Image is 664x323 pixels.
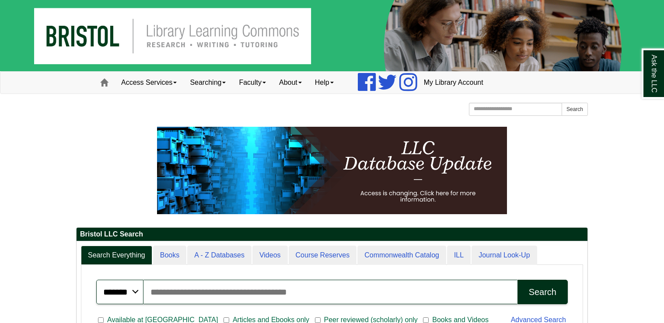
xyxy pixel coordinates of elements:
[77,228,587,241] h2: Bristol LLC Search
[273,72,308,94] a: About
[252,246,288,265] a: Videos
[153,246,186,265] a: Books
[562,103,588,116] button: Search
[157,127,507,214] img: HTML tutorial
[187,246,252,265] a: A - Z Databases
[232,72,273,94] a: Faculty
[308,72,340,94] a: Help
[357,246,446,265] a: Commonwealth Catalog
[115,72,183,94] a: Access Services
[472,246,537,265] a: Journal Look-Up
[447,246,471,265] a: ILL
[417,72,490,94] a: My Library Account
[81,246,152,265] a: Search Everything
[289,246,357,265] a: Course Reserves
[517,280,568,304] button: Search
[183,72,232,94] a: Searching
[529,287,556,297] div: Search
